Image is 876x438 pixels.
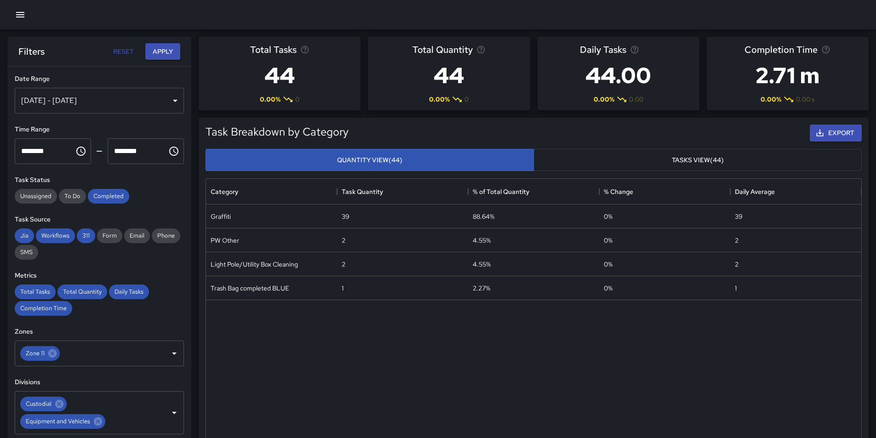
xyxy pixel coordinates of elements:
span: Workflows [36,232,75,239]
span: Form [97,232,122,239]
h6: Date Range [15,74,184,84]
svg: Average time taken to complete tasks in the selected period, compared to the previous period. [821,45,830,54]
button: Choose time, selected time is 11:59 PM [165,142,183,160]
span: Equipment and Vehicles [20,416,96,427]
span: 0 [464,95,469,104]
span: Total Quantity [57,288,107,296]
div: 2 [342,260,345,269]
div: Total Tasks [15,284,56,299]
div: Workflows [36,228,75,243]
div: Jia [15,228,34,243]
div: Custodial [20,397,67,411]
span: Email [124,232,150,239]
span: Total Tasks [15,288,56,296]
span: Phone [152,232,180,239]
span: Zone 11 [20,348,50,358]
button: Tasks View(44) [533,149,862,171]
div: To Do [59,189,86,204]
svg: Average number of tasks per day in the selected period, compared to the previous period. [630,45,639,54]
span: Completed [88,192,129,200]
span: 0.00 % [429,95,450,104]
button: Open [168,406,181,419]
h6: Zones [15,327,184,337]
span: Daily Tasks [109,288,149,296]
span: Jia [15,232,34,239]
span: Unassigned [15,192,57,200]
span: Daily Tasks [580,42,626,57]
div: % Change [604,179,633,205]
div: Total Quantity [57,284,107,299]
span: 0 % [604,236,613,245]
button: Quantity View(44) [206,149,534,171]
span: 0.00 % [761,95,781,104]
div: 2 [735,236,739,245]
h6: Task Source [15,215,184,225]
div: 1 [342,284,344,293]
h5: Task Breakdown by Category [206,125,349,139]
span: Custodial [20,398,57,409]
div: Daily Average [735,179,775,205]
span: Completion Time [15,304,72,312]
div: Task Quantity [342,179,383,205]
div: 4.55% [473,236,491,245]
h6: Time Range [15,125,184,135]
button: Reset [109,43,138,60]
div: 4.55% [473,260,491,269]
div: Email [124,228,150,243]
h3: 44.00 [580,57,657,94]
h3: 44 [412,57,486,94]
div: 39 [342,212,349,221]
span: 0.00 % [594,95,614,104]
div: Completion Time [15,301,72,316]
h6: Divisions [15,377,184,387]
span: 311 [77,232,95,239]
span: To Do [59,192,86,200]
div: 2 [735,260,739,269]
div: 2 [342,236,345,245]
div: [DATE] - [DATE] [15,88,184,114]
div: Unassigned [15,189,57,204]
div: 39 [735,212,743,221]
div: 2.27% [473,284,490,293]
div: % Change [599,179,730,205]
span: 0 % [604,212,613,221]
span: 0 % [604,260,613,269]
h6: Metrics [15,271,184,281]
div: Category [206,179,337,205]
div: PW Other [211,236,239,245]
span: 0 % [604,284,613,293]
div: Form [97,228,122,243]
span: 0.00 s [796,95,814,104]
button: Apply [145,43,180,60]
h6: Filters [18,44,45,59]
div: % of Total Quantity [468,179,599,205]
button: Choose time, selected time is 12:00 AM [72,142,90,160]
div: SMS [15,245,38,260]
h6: Task Status [15,175,184,185]
button: Open [168,347,181,360]
div: Zone 11 [20,346,60,361]
div: Light Pole/Utility Box Cleaning [211,260,298,269]
div: Phone [152,228,180,243]
h3: 44 [250,57,309,94]
div: 88.64% [473,212,494,221]
div: Daily Average [730,179,861,205]
span: Total Tasks [250,42,297,57]
span: Total Quantity [412,42,473,57]
svg: Total task quantity in the selected period, compared to the previous period. [476,45,486,54]
span: 0.00 [629,95,643,104]
div: Completed [88,189,129,204]
button: Export [810,125,862,142]
div: Graffiti [211,212,231,221]
div: Task Quantity [337,179,468,205]
div: % of Total Quantity [473,179,529,205]
h3: 2.71 m [744,57,830,94]
div: 311 [77,228,95,243]
div: 1 [735,284,737,293]
div: Category [211,179,238,205]
div: Daily Tasks [109,284,149,299]
span: Completion Time [744,42,818,57]
div: Equipment and Vehicles [20,414,105,429]
svg: Total number of tasks in the selected period, compared to the previous period. [300,45,309,54]
span: 0 [295,95,299,104]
